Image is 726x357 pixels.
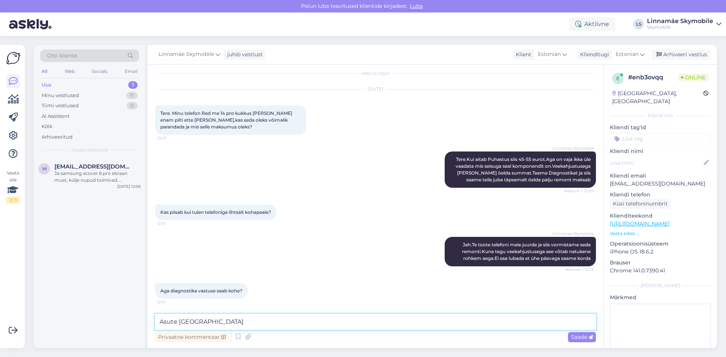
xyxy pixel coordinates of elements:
[610,133,711,144] input: Lisa tag
[610,240,711,248] p: Operatsioonisüsteem
[610,124,711,131] p: Kliendi tag'id
[126,92,138,99] div: 11
[610,282,711,289] div: [PERSON_NAME]
[42,102,79,110] div: Tiimi vestlused
[610,259,711,267] p: Brauser
[569,17,615,31] div: Aktiivne
[157,299,186,305] span: 12:13
[155,86,596,93] div: [DATE]
[155,332,229,342] div: Privaatne kommentaar
[610,180,711,188] p: [EMAIL_ADDRESS][DOMAIN_NAME]
[117,184,141,189] div: [DATE] 12:06
[610,191,711,199] p: Kliendi telefon
[628,73,678,82] div: # enb3ovqq
[552,145,594,151] span: Linnamäe Skymobile
[54,163,133,170] span: mimmupauka@gmail.com
[610,112,711,119] div: Kliendi info
[571,334,593,340] span: Saada
[610,267,711,275] p: Chrome 141.0.7390.41
[42,123,53,130] div: Kõik
[63,66,76,76] div: Web
[6,170,20,204] div: Vaata siia
[408,3,425,9] span: Luba
[456,156,592,182] span: Tere.Kui aitab Puhastus siis 45-55 eurot.Aga on vaja ikka üle vaadata mis seisuga seal komponendi...
[127,102,138,110] div: 0
[462,242,592,261] span: Jah.Te toote telefoni meie juurde ja siis vormistame seda remonti.Kuna tegu veekahjustusega see v...
[72,147,107,153] span: Uued vestlused
[160,110,293,130] span: Tere. Minu telefon Red me 14 pro kukkus [PERSON_NAME] enam pilti ette [PERSON_NAME],kas seda olek...
[610,212,711,220] p: Klienditeekond
[157,135,186,141] span: 12:07
[157,221,186,226] span: 12:10
[616,50,639,59] span: Estonian
[42,113,70,120] div: AI Assistent
[612,90,703,105] div: [GEOGRAPHIC_DATA], [GEOGRAPHIC_DATA]
[123,66,139,76] div: Email
[160,288,242,294] span: Aga diagnostika vastuse saab kohe?
[564,188,594,194] span: Nähtud ✓ 12:09
[647,18,721,30] a: Linnamäe SkymobileSkymobile
[678,73,709,82] span: Online
[47,52,77,60] span: Otsi kliente
[160,209,271,215] span: Kas piisab kui tulen telefoniga lihtsalt kohapeale?
[610,248,711,256] p: iPhone OS 18.6.2
[610,294,711,301] p: Märkmed
[155,70,596,77] div: Vestlus algas
[513,51,531,59] div: Klient
[42,92,79,99] div: Minu vestlused
[155,314,596,330] textarea: Asute [GEOGRAPHIC_DATA]
[610,159,702,167] input: Lisa nimi
[565,267,594,272] span: Nähtud ✓ 12:13
[40,66,49,76] div: All
[552,231,594,236] span: Linnamäe Skymobile
[158,50,214,59] span: Linnamäe Skymobile
[128,81,138,89] div: 1
[610,147,711,155] p: Kliendi nimi
[54,170,141,184] div: Ja samsung xcover 6 pro ekraan must, külje nupud toimivad. [PERSON_NAME] vahetus ei aidanud. Kas ...
[647,18,713,24] div: Linnamäe Skymobile
[224,51,263,59] div: juhib vestlust
[616,76,619,81] span: e
[42,81,51,89] div: Uus
[610,172,711,180] p: Kliendi email
[90,66,109,76] div: Socials
[647,24,713,30] div: Skymobile
[6,51,20,65] img: Askly Logo
[610,199,671,209] div: Küsi telefoninumbrit
[610,220,669,227] a: [URL][DOMAIN_NAME]
[633,19,644,29] div: LS
[538,50,561,59] span: Estonian
[652,49,710,60] div: Arhiveeri vestlus
[577,51,609,59] div: Klienditugi
[610,230,711,237] p: Vaata edasi ...
[6,197,20,204] div: 2 / 3
[42,133,73,141] div: Arhiveeritud
[42,166,47,172] span: m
